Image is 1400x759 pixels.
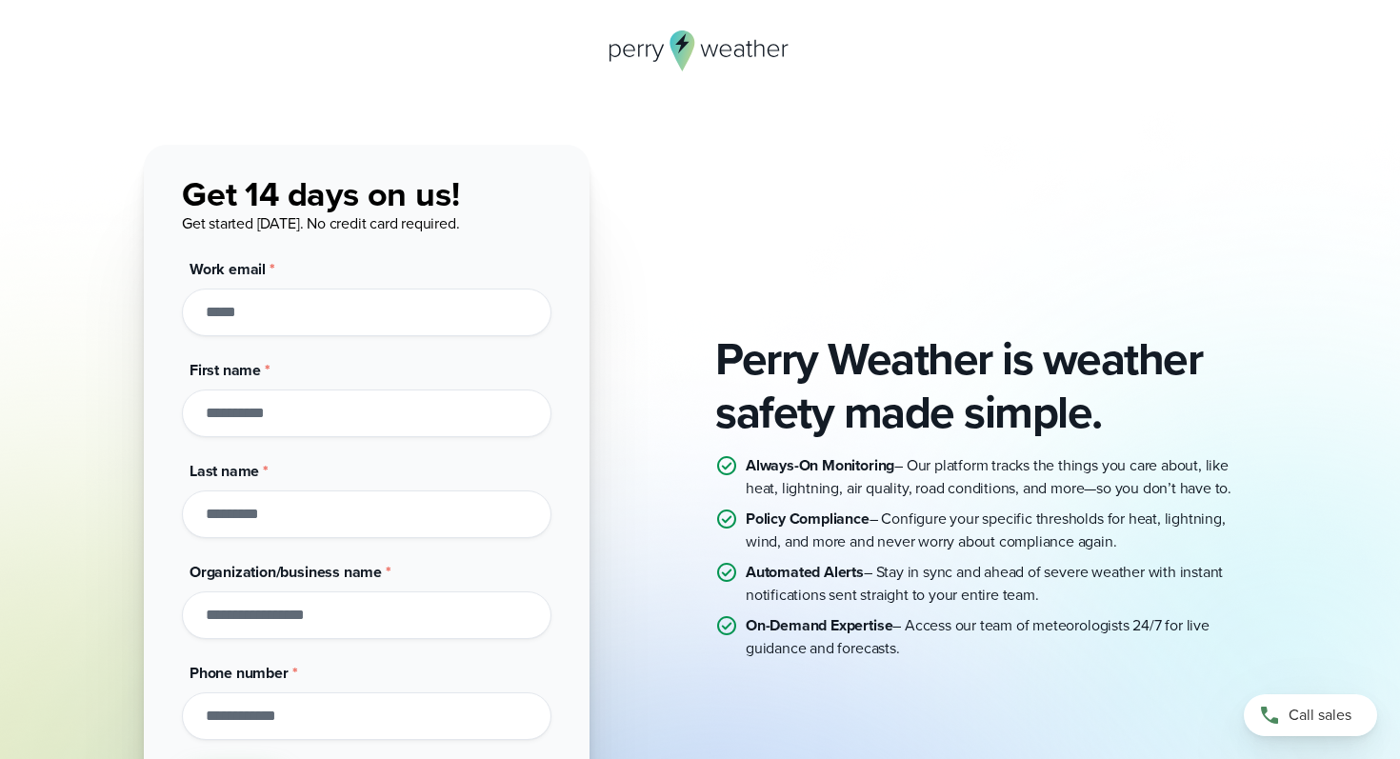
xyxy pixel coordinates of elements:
p: – Configure your specific thresholds for heat, lightning, wind, and more and never worry about co... [746,508,1256,553]
span: Organization/business name [190,561,382,583]
a: Call sales [1244,694,1377,736]
strong: Automated Alerts [746,561,864,583]
p: – Our platform tracks the things you care about, like heat, lightning, air quality, road conditio... [746,454,1256,500]
span: Work email [190,258,266,280]
span: First name [190,359,261,381]
span: Last name [190,460,259,482]
span: Phone number [190,662,289,684]
strong: Always-On Monitoring [746,454,894,476]
span: Get 14 days on us! [182,169,460,219]
h2: Perry Weather is weather safety made simple. [715,332,1256,439]
span: Get started [DATE]. No credit card required. [182,212,459,234]
span: Call sales [1289,704,1351,727]
p: – Stay in sync and ahead of severe weather with instant notifications sent straight to your entir... [746,561,1256,607]
p: – Access our team of meteorologists 24/7 for live guidance and forecasts. [746,614,1256,660]
strong: Policy Compliance [746,508,870,529]
strong: On-Demand Expertise [746,614,892,636]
